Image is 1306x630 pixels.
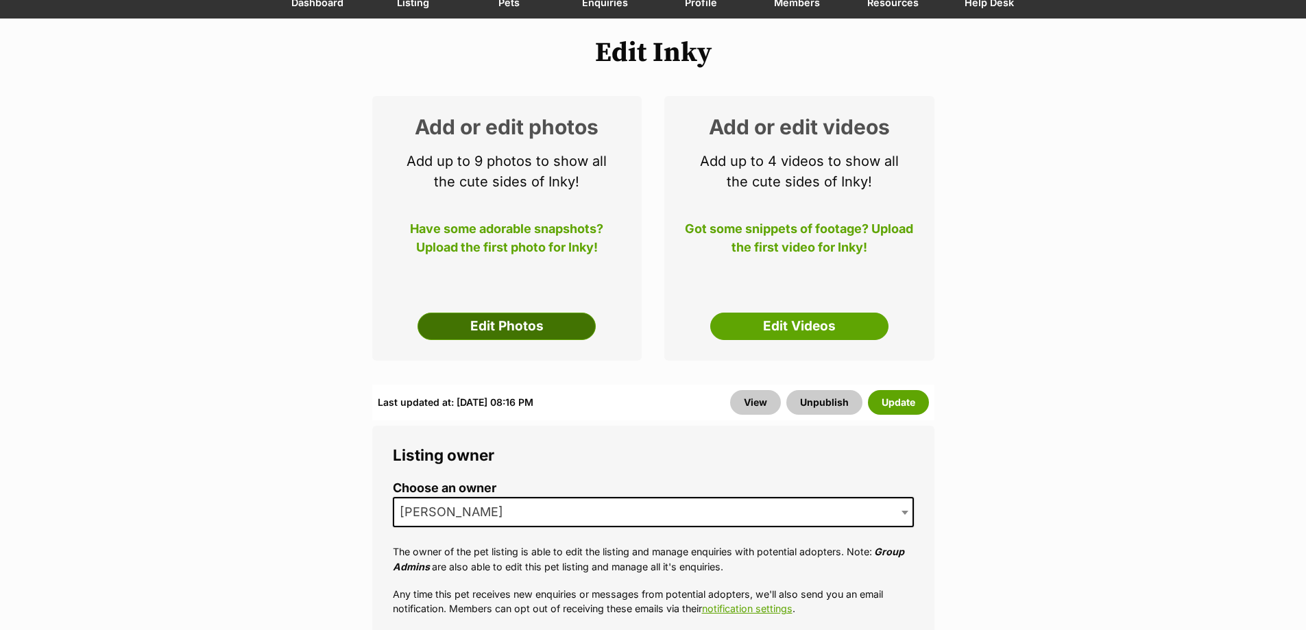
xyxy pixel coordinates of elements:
[393,446,494,464] span: Listing owner
[393,497,914,527] span: Beatrice
[685,219,914,265] p: Got some snippets of footage? Upload the first video for Inky!
[393,546,904,572] em: Group Admins
[393,219,622,265] p: Have some adorable snapshots? Upload the first photo for Inky!
[393,151,622,192] p: Add up to 9 photos to show all the cute sides of Inky!
[685,117,914,137] h2: Add or edit videos
[418,313,596,340] a: Edit Photos
[393,587,914,616] p: Any time this pet receives new enquiries or messages from potential adopters, we'll also send you...
[393,481,914,496] label: Choose an owner
[393,117,622,137] h2: Add or edit photos
[730,390,781,415] a: View
[868,390,929,415] button: Update
[378,390,533,415] div: Last updated at: [DATE] 08:16 PM
[710,313,888,340] a: Edit Videos
[702,603,793,614] a: notification settings
[685,151,914,192] p: Add up to 4 videos to show all the cute sides of Inky!
[786,390,862,415] button: Unpublish
[394,502,517,522] span: Beatrice
[393,544,914,574] p: The owner of the pet listing is able to edit the listing and manage enquiries with potential adop...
